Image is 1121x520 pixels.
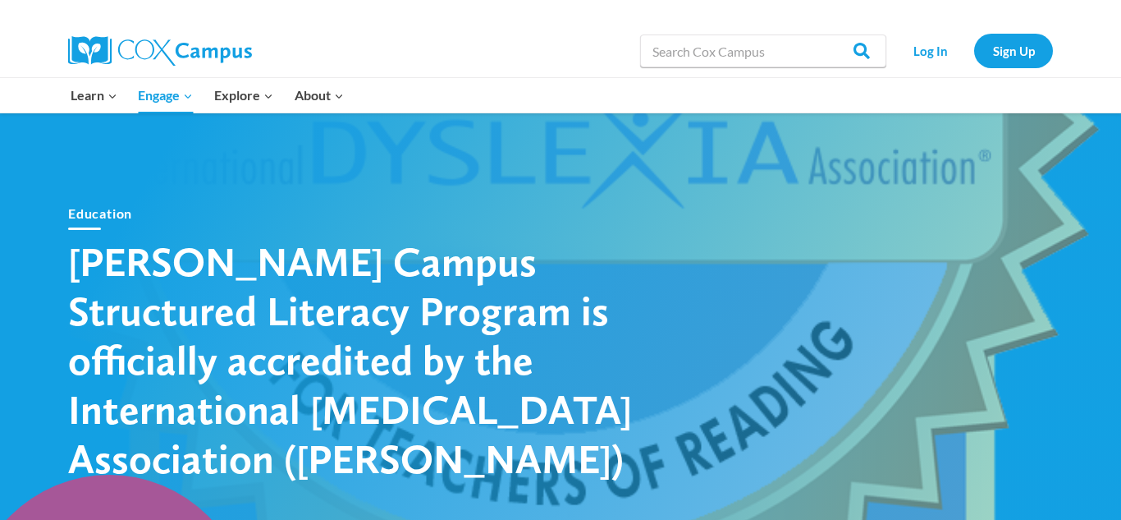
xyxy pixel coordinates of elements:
img: Cox Campus [68,36,252,66]
a: Education [68,205,132,221]
a: Sign Up [974,34,1053,67]
a: Log In [895,34,966,67]
span: Explore [214,85,273,106]
span: Learn [71,85,117,106]
h1: [PERSON_NAME] Campus Structured Literacy Program is officially accredited by the International [M... [68,237,643,483]
span: About [295,85,344,106]
input: Search Cox Campus [640,35,886,67]
nav: Primary Navigation [60,78,354,113]
nav: Secondary Navigation [895,34,1053,67]
span: Engage [138,85,193,106]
